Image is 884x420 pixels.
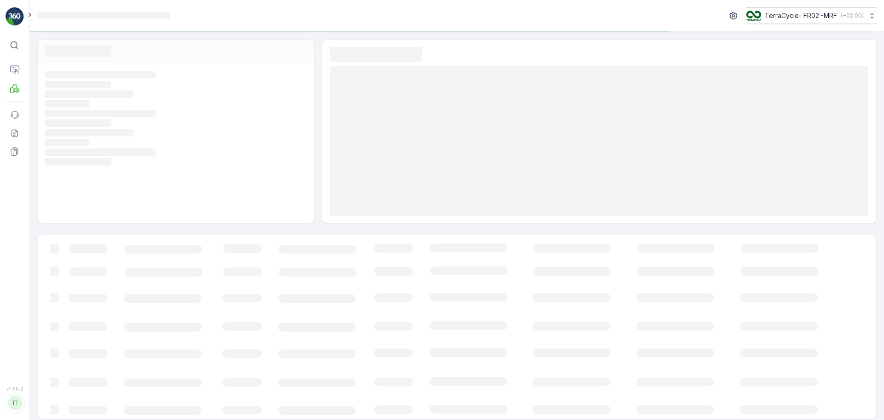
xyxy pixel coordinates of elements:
[746,7,877,24] button: TerraCycle- FR02 -MRF(+02:00)
[841,12,864,19] p: ( +02:00 )
[6,386,24,391] span: v 1.50.2
[765,11,837,20] p: TerraCycle- FR02 -MRF
[746,11,761,21] img: terracycle.png
[6,393,24,413] button: TT
[6,7,24,26] img: logo
[8,396,23,410] div: TT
